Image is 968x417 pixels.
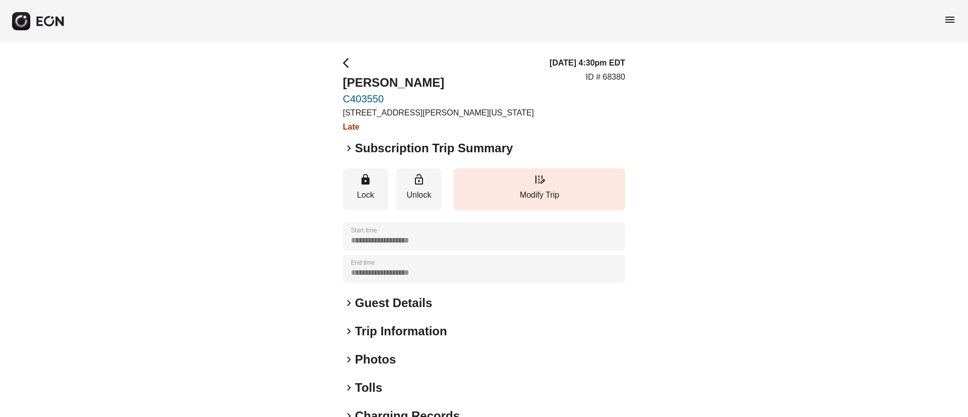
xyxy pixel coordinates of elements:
p: Unlock [401,189,437,201]
a: C403550 [343,93,534,105]
button: Unlock [396,168,442,210]
span: keyboard_arrow_right [343,325,355,337]
h2: [PERSON_NAME] [343,75,534,91]
h3: Late [343,121,534,133]
p: Lock [348,189,383,201]
span: keyboard_arrow_right [343,297,355,309]
span: arrow_back_ios [343,57,355,69]
span: keyboard_arrow_right [343,353,355,366]
span: lock_open [413,173,425,186]
h2: Guest Details [355,295,432,311]
h2: Trip Information [355,323,447,339]
span: keyboard_arrow_right [343,142,355,154]
p: ID # 68380 [586,71,625,83]
h2: Subscription Trip Summary [355,140,513,156]
span: lock [359,173,372,186]
span: keyboard_arrow_right [343,382,355,394]
h2: Photos [355,351,396,368]
span: menu [944,14,956,26]
h2: Tolls [355,380,382,396]
span: edit_road [533,173,546,186]
p: Modify Trip [459,189,620,201]
p: [STREET_ADDRESS][PERSON_NAME][US_STATE] [343,107,534,119]
button: Modify Trip [454,168,625,210]
h3: [DATE] 4:30pm EDT [550,57,625,69]
button: Lock [343,168,388,210]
